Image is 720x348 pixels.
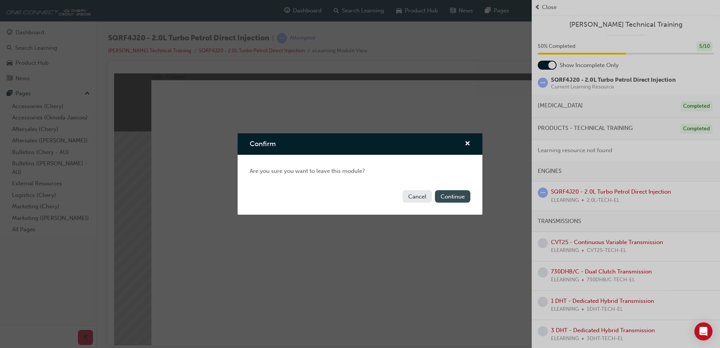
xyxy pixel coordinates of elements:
button: Cancel [403,190,432,203]
button: cross-icon [465,139,470,149]
div: Confirm [238,133,482,215]
span: cross-icon [465,141,470,148]
button: Continue [435,190,470,203]
div: Open Intercom Messenger [694,322,712,340]
div: Are you sure you want to leave this module? [238,155,482,188]
span: Confirm [250,140,276,148]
